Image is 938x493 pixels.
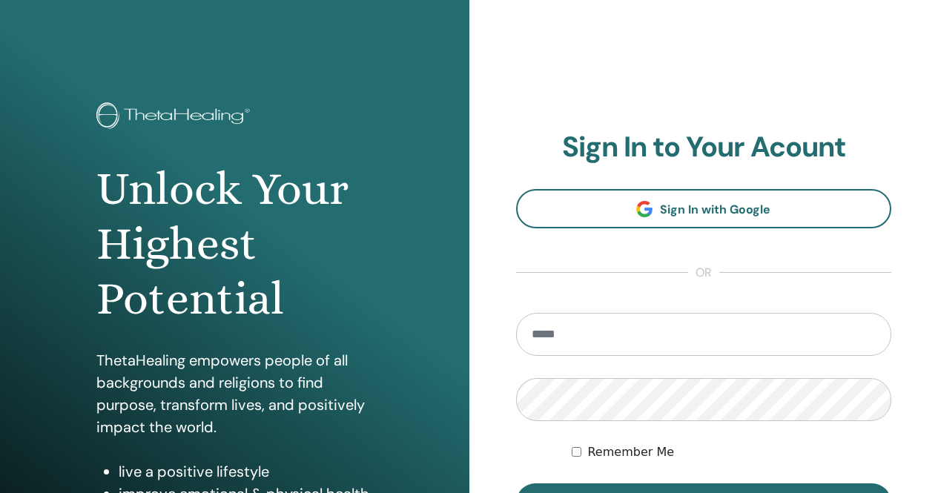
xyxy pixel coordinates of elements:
label: Remember Me [587,443,674,461]
span: Sign In with Google [660,202,770,217]
span: or [688,264,719,282]
div: Keep me authenticated indefinitely or until I manually logout [572,443,891,461]
li: live a positive lifestyle [119,460,372,483]
h2: Sign In to Your Acount [516,130,892,165]
p: ThetaHealing empowers people of all backgrounds and religions to find purpose, transform lives, a... [96,349,372,438]
h1: Unlock Your Highest Potential [96,162,372,327]
a: Sign In with Google [516,189,892,228]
